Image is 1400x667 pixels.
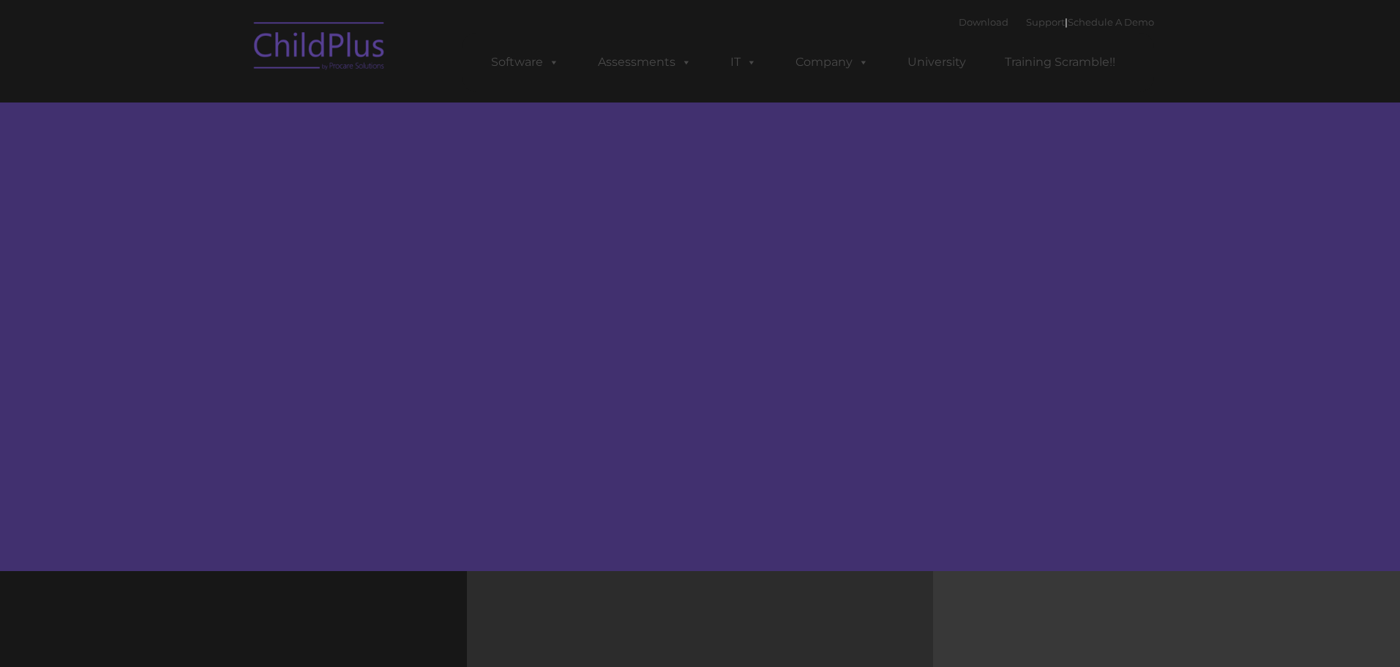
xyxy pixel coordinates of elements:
[476,48,574,77] a: Software
[990,48,1130,77] a: Training Scramble!!
[716,48,771,77] a: IT
[781,48,883,77] a: Company
[893,48,981,77] a: University
[583,48,706,77] a: Assessments
[1068,16,1154,28] a: Schedule A Demo
[959,16,1008,28] a: Download
[247,12,393,85] img: ChildPlus by Procare Solutions
[959,16,1154,28] font: |
[1026,16,1065,28] a: Support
